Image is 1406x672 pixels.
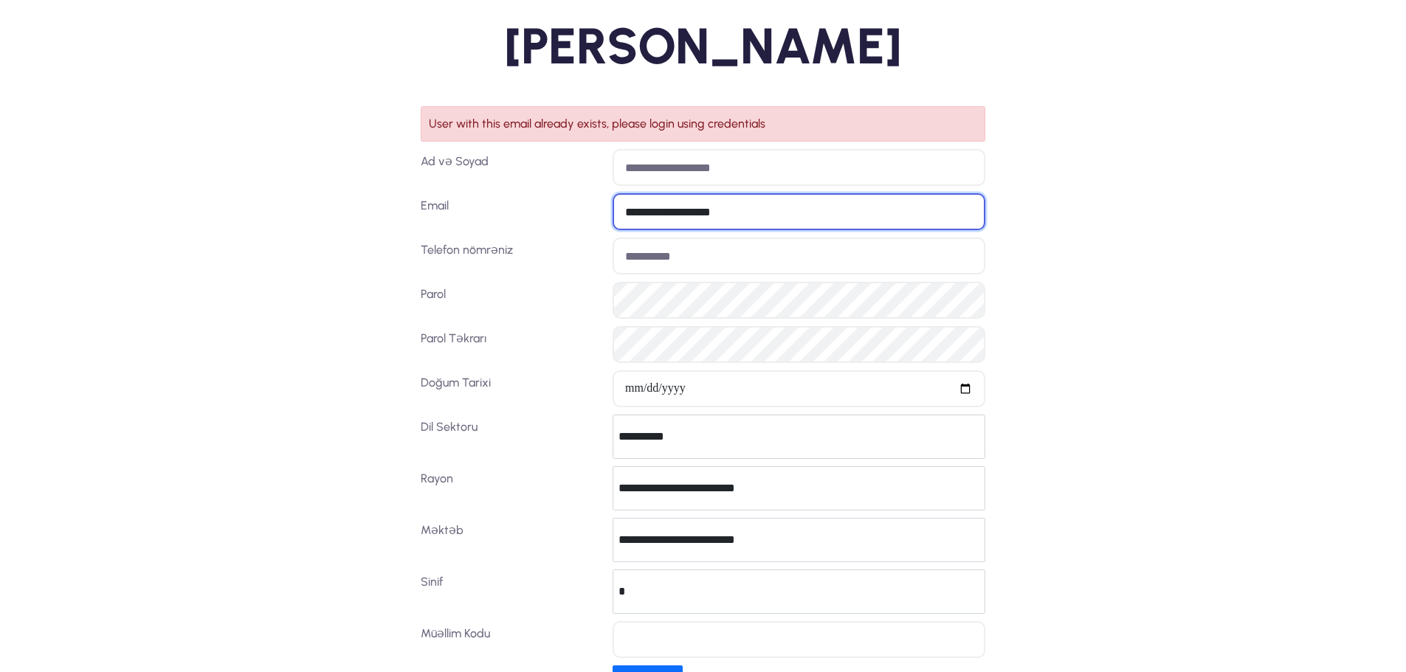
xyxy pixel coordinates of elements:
label: Məktəb [416,518,607,562]
label: Telefon nömrəniz [416,238,607,274]
label: Parol Təkrarı [416,326,607,363]
label: Rayon [416,466,607,510]
label: Müəllim Kodu [416,621,607,658]
label: Parol [416,282,607,319]
label: Sinif [416,569,607,614]
label: Email [416,193,607,230]
label: Doğum Tarixi [416,370,607,407]
h2: [PERSON_NAME] [277,15,1129,77]
label: Ad və Soyad [416,149,607,186]
label: Dil Sektoru [416,415,607,459]
div: User with this email already exists, please login using credentials [421,106,985,142]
